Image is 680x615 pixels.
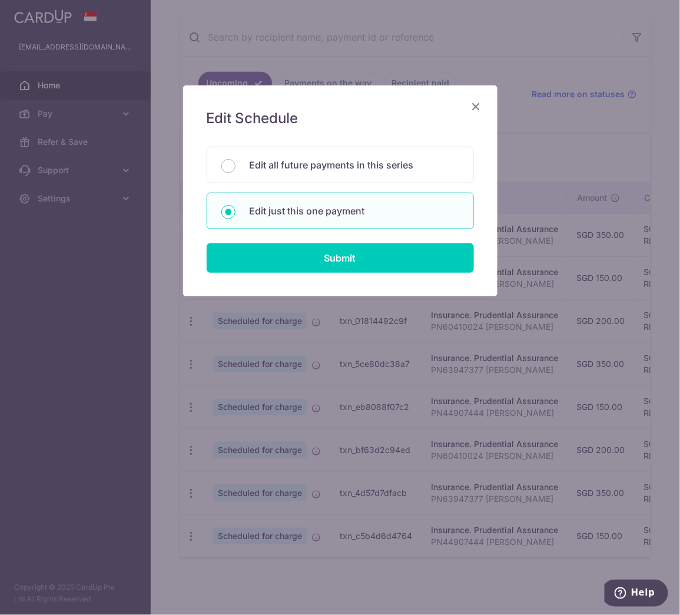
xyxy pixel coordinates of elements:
p: Edit all future payments in this series [250,158,459,172]
h5: Edit Schedule [207,109,474,128]
iframe: Opens a widget where you can find more information [605,580,668,609]
input: Submit [207,243,474,273]
button: Close [469,100,483,114]
p: Edit just this one payment [250,204,459,218]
